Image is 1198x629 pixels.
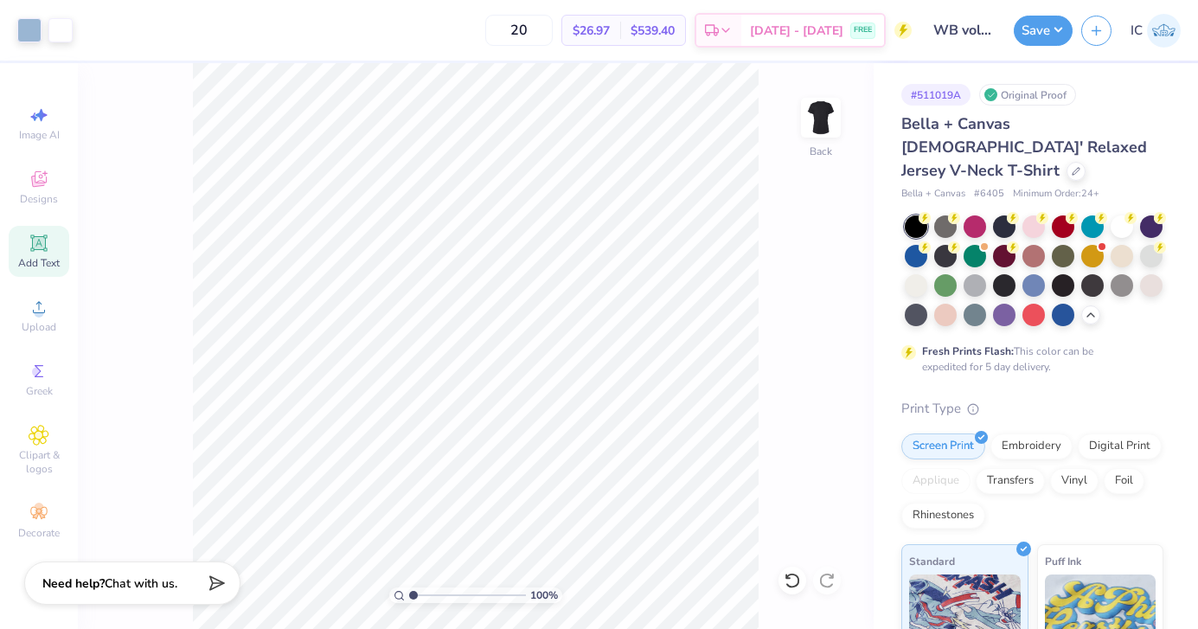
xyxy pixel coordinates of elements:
span: Puff Ink [1045,552,1081,570]
div: This color can be expedited for 5 day delivery. [922,343,1135,375]
span: IC [1131,21,1143,41]
div: Print Type [901,399,1163,419]
span: Minimum Order: 24 + [1013,187,1099,202]
span: 100 % [530,587,558,603]
span: Decorate [18,526,60,540]
div: Embroidery [990,433,1073,459]
span: $26.97 [573,22,610,40]
div: Applique [901,468,971,494]
strong: Fresh Prints Flash: [922,344,1014,358]
div: Digital Print [1078,433,1162,459]
span: Greek [26,384,53,398]
div: # 511019A [901,84,971,106]
span: $539.40 [631,22,675,40]
img: Back [804,100,838,135]
div: Rhinestones [901,503,985,529]
span: # 6405 [974,187,1004,202]
input: Untitled Design [920,13,1005,48]
span: Image AI [19,128,60,142]
a: IC [1131,14,1181,48]
button: Save [1014,16,1073,46]
span: FREE [854,24,872,36]
span: Clipart & logos [9,448,69,476]
span: Upload [22,320,56,334]
div: Screen Print [901,433,985,459]
span: Add Text [18,256,60,270]
div: Foil [1104,468,1144,494]
span: Standard [909,552,955,570]
span: Chat with us. [105,575,177,592]
span: Bella + Canvas [901,187,965,202]
img: Isabella Cahill [1147,14,1181,48]
div: Transfers [976,468,1045,494]
span: [DATE] - [DATE] [750,22,843,40]
div: Original Proof [979,84,1076,106]
div: Back [810,144,832,159]
div: Vinyl [1050,468,1099,494]
span: Bella + Canvas [DEMOGRAPHIC_DATA]' Relaxed Jersey V-Neck T-Shirt [901,113,1147,181]
strong: Need help? [42,575,105,592]
span: Designs [20,192,58,206]
input: – – [485,15,553,46]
